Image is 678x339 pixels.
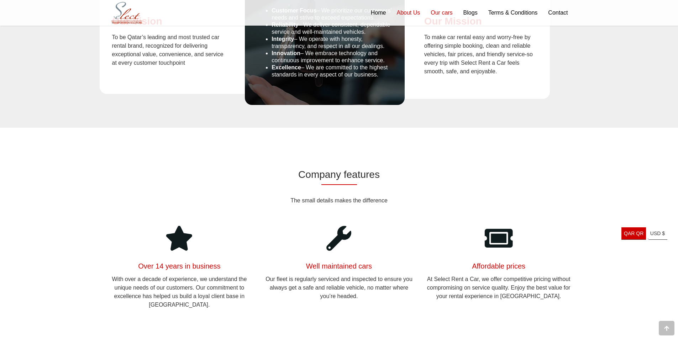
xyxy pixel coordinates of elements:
[659,321,674,335] div: Go to top
[105,275,254,309] p: With over a decade of experience, we understand the unique needs of our customers. Our commitment...
[272,21,392,36] li: – We deliver consistent, dependable service and well-maintained vehicles.
[264,261,414,271] h4: Well maintained cars
[272,50,300,56] strong: Innovation
[112,33,226,67] p: To be Qatar’s leading and most trusted car rental brand, recognized for delivering exceptional va...
[105,196,573,205] p: The small details makes the difference
[272,36,392,50] li: – We operate with honesty, transparency, and respect in all our dealings.
[424,275,573,301] p: At Select Rent a Car, we offer competitive pricing without compromising on service quality. Enjoy...
[424,261,573,271] h4: Affordable prices
[648,227,667,240] a: USD $
[264,275,414,301] p: Our fleet is regularly serviced and inspected to ensure you always get a safe and reliable vehicl...
[621,227,646,240] a: QAR QR
[272,64,392,78] li: – We are committed to the highest standards in every aspect of our business.
[272,36,294,42] strong: Integrity
[272,50,392,64] li: – We embrace technology and continuous improvement to enhance service.
[105,169,573,181] h2: Company features
[105,261,254,271] h4: Over 14 years in business
[272,64,301,70] strong: Excellence
[424,33,538,76] p: To make car rental easy and worry-free by offering simple booking, clean and reliable vehicles, f...
[107,1,147,25] img: Select Rent a Car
